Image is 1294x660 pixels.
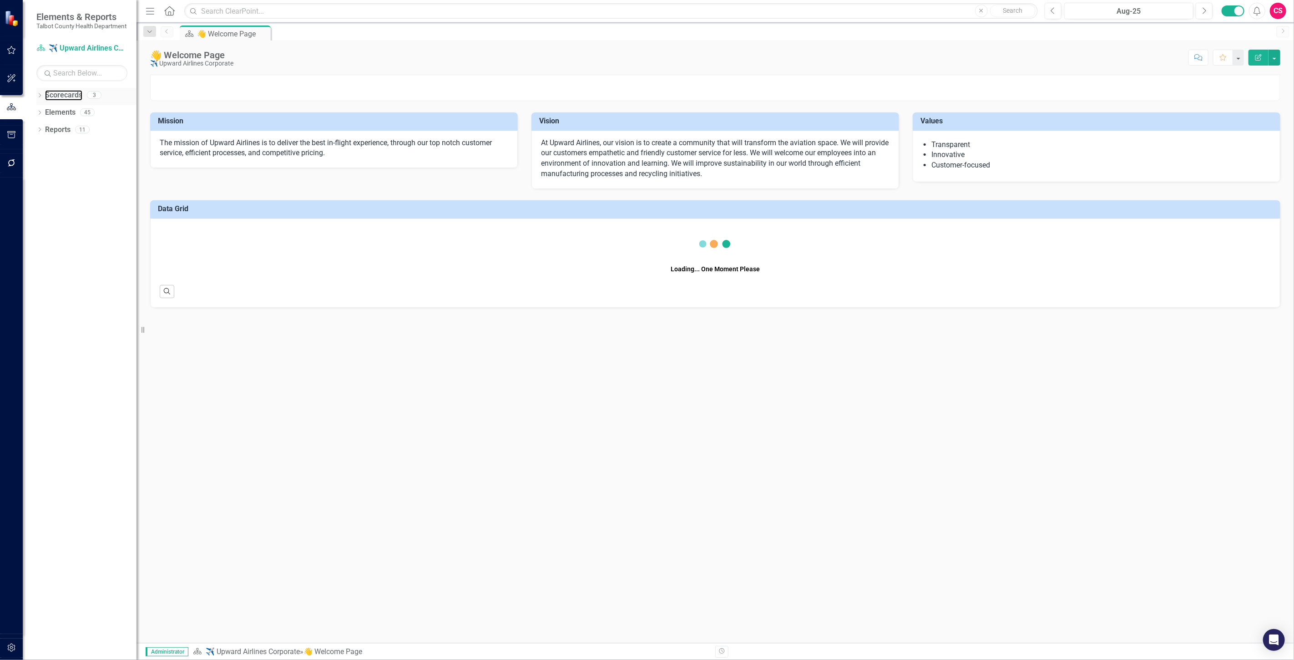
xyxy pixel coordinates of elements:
[920,117,1276,125] h3: Values
[36,65,127,81] input: Search Below...
[5,10,20,26] img: ClearPoint Strategy
[1263,629,1285,651] div: Open Intercom Messenger
[931,140,1271,150] li: Transparent
[36,43,127,54] a: ✈️ Upward Airlines Corporate
[75,126,90,133] div: 11
[80,109,95,117] div: 45
[931,160,1271,171] li: Customer-focused
[539,117,895,125] h3: Vision
[990,5,1036,17] button: Search
[303,647,362,656] div: 👋 Welcome Page
[197,28,268,40] div: 👋 Welcome Page
[193,647,708,657] div: »
[150,60,233,67] div: ✈️ Upward Airlines Corporate
[36,22,126,30] small: Talbot County Health Department
[206,647,300,656] a: ✈️ Upward Airlines Corporate
[158,117,513,125] h3: Mission
[146,647,188,656] span: Administrator
[1003,7,1022,14] span: Search
[541,138,890,179] p: At Upward Airlines, our vision is to create a community that will transform the aviation space. W...
[45,125,71,135] a: Reports
[45,90,82,101] a: Scorecards
[87,91,101,99] div: 3
[150,50,233,60] div: 👋 Welcome Page
[1064,3,1193,19] button: Aug-25
[36,11,126,22] span: Elements & Reports
[184,3,1038,19] input: Search ClearPoint...
[158,205,1276,213] h3: Data Grid
[1067,6,1190,17] div: Aug-25
[160,138,508,159] p: The mission of Upward Airlines is to deliver the best in-flight experience, through our top notch...
[1270,3,1286,19] button: CS
[671,264,760,274] div: Loading... One Moment Please
[45,107,76,118] a: Elements
[931,150,1271,160] li: Innovative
